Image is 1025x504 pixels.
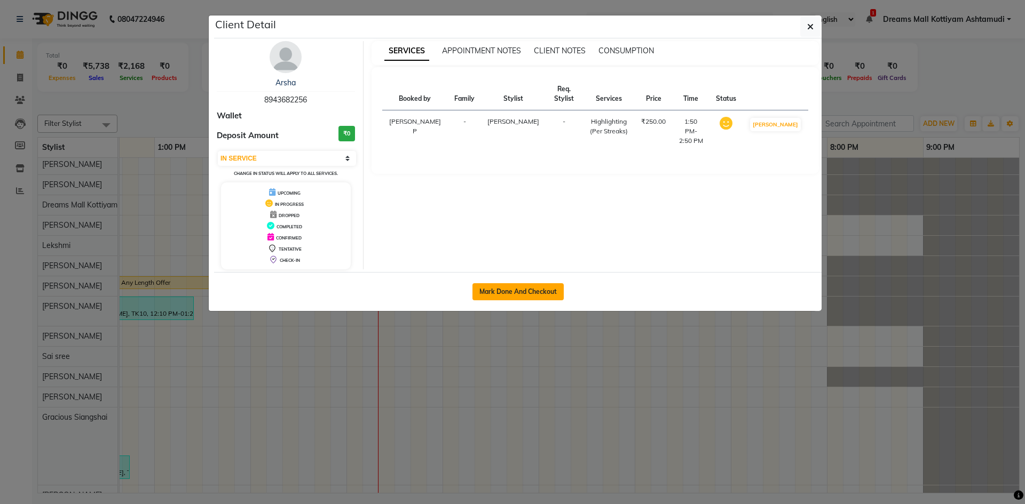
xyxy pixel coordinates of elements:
[279,246,302,252] span: TENTATIVE
[442,46,521,55] span: APPOINTMENT NOTES
[278,190,301,196] span: UPCOMING
[672,78,709,110] th: Time
[215,17,276,33] h5: Client Detail
[635,78,672,110] th: Price
[448,78,481,110] th: Family
[217,110,242,122] span: Wallet
[582,78,635,110] th: Services
[338,126,355,141] h3: ₹0
[275,78,296,87] a: Arsha
[280,258,300,263] span: CHECK-IN
[709,78,743,110] th: Status
[598,46,654,55] span: CONSUMPTION
[217,130,279,142] span: Deposit Amount
[384,42,429,61] span: SERVICES
[279,213,299,218] span: DROPPED
[641,117,666,126] div: ₹250.00
[589,117,629,136] div: Highlighting (Per Streaks)
[487,117,539,125] span: [PERSON_NAME]
[481,78,546,110] th: Stylist
[264,95,307,105] span: 8943682256
[276,235,302,241] span: CONFIRMED
[382,110,448,153] td: [PERSON_NAME] P
[672,110,709,153] td: 1:50 PM-2:50 PM
[277,224,302,229] span: COMPLETED
[534,46,586,55] span: CLIENT NOTES
[750,118,801,131] button: [PERSON_NAME]
[275,202,304,207] span: IN PROGRESS
[270,41,302,73] img: avatar
[546,110,582,153] td: -
[382,78,448,110] th: Booked by
[448,110,481,153] td: -
[234,171,338,176] small: Change in status will apply to all services.
[546,78,582,110] th: Req. Stylist
[472,283,564,300] button: Mark Done And Checkout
